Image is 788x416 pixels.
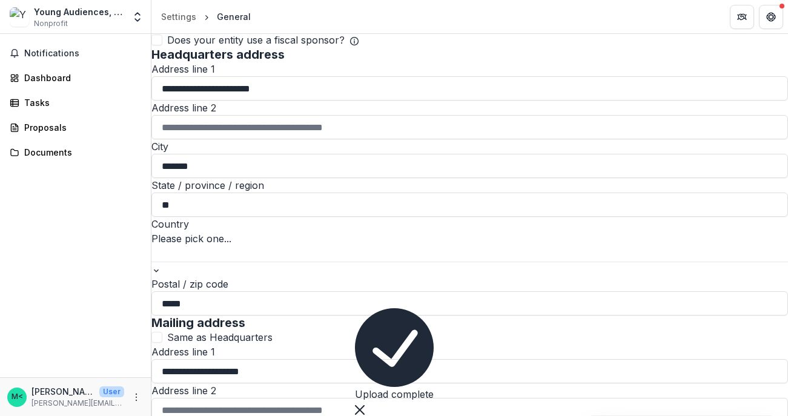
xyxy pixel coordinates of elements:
[151,47,788,62] h2: Headquarters address
[151,278,228,290] label: Postal / zip code
[161,10,196,23] div: Settings
[5,44,146,63] button: Notifications
[167,33,345,47] span: Does your entity use a fiscal sponsor?
[151,218,189,230] label: Country
[31,385,94,398] p: [PERSON_NAME] Metenbrink <[PERSON_NAME][EMAIL_ADDRESS][DOMAIN_NAME]>
[24,71,136,84] div: Dashboard
[5,93,146,113] a: Tasks
[151,346,215,358] label: Address line 1
[99,386,124,397] p: User
[151,63,215,75] label: Address line 1
[31,398,124,409] p: [PERSON_NAME][EMAIL_ADDRESS][DOMAIN_NAME]
[217,10,251,23] div: General
[5,142,146,162] a: Documents
[151,140,168,153] label: City
[151,102,216,114] label: Address line 2
[759,5,783,29] button: Get Help
[5,117,146,137] a: Proposals
[156,8,256,25] nav: breadcrumb
[151,231,788,246] div: Please pick one...
[167,330,273,345] span: Same as Headquarters
[34,5,124,18] div: Young Audiences, Inc. of [GEOGRAPHIC_DATA]
[156,8,201,25] a: Settings
[10,7,29,27] img: Young Audiences, Inc. of Houston
[151,315,788,330] h2: Mailing address
[12,393,23,401] div: Mary Curry Metenbrink <mary@yahouston.org>
[24,121,136,134] div: Proposals
[5,68,146,88] a: Dashboard
[24,96,136,109] div: Tasks
[24,146,136,159] div: Documents
[24,48,141,59] span: Notifications
[730,5,754,29] button: Partners
[151,385,216,397] label: Address line 2
[129,390,144,404] button: More
[151,179,264,191] label: State / province / region
[129,5,146,29] button: Open entity switcher
[34,18,68,29] span: Nonprofit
